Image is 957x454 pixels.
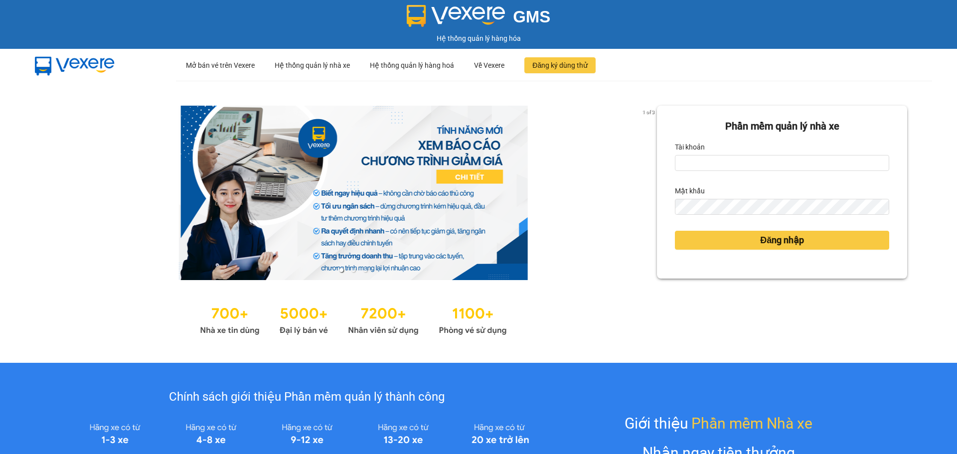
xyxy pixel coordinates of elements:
[532,60,588,71] span: Đăng ký dùng thử
[524,57,596,73] button: Đăng ký dùng thử
[407,15,551,23] a: GMS
[275,49,350,81] div: Hệ thống quản lý nhà xe
[625,412,812,435] div: Giới thiệu
[675,119,889,134] div: Phần mềm quản lý nhà xe
[639,106,657,119] p: 1 of 3
[675,139,705,155] label: Tài khoản
[2,33,955,44] div: Hệ thống quản lý hàng hóa
[675,231,889,250] button: Đăng nhập
[50,106,64,280] button: previous slide / item
[675,199,889,215] input: Mật khẩu
[339,268,343,272] li: slide item 1
[351,268,355,272] li: slide item 2
[67,388,547,407] div: Chính sách giới thiệu Phần mềm quản lý thành công
[474,49,504,81] div: Về Vexere
[691,412,812,435] span: Phần mềm Nhà xe
[370,49,454,81] div: Hệ thống quản lý hàng hoá
[675,155,889,171] input: Tài khoản
[643,106,657,280] button: next slide / item
[25,49,125,82] img: mbUUG5Q.png
[760,233,804,247] span: Đăng nhập
[200,300,507,338] img: Statistics.png
[407,5,505,27] img: logo 2
[363,268,367,272] li: slide item 3
[513,7,550,26] span: GMS
[186,49,255,81] div: Mở bán vé trên Vexere
[675,183,705,199] label: Mật khẩu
